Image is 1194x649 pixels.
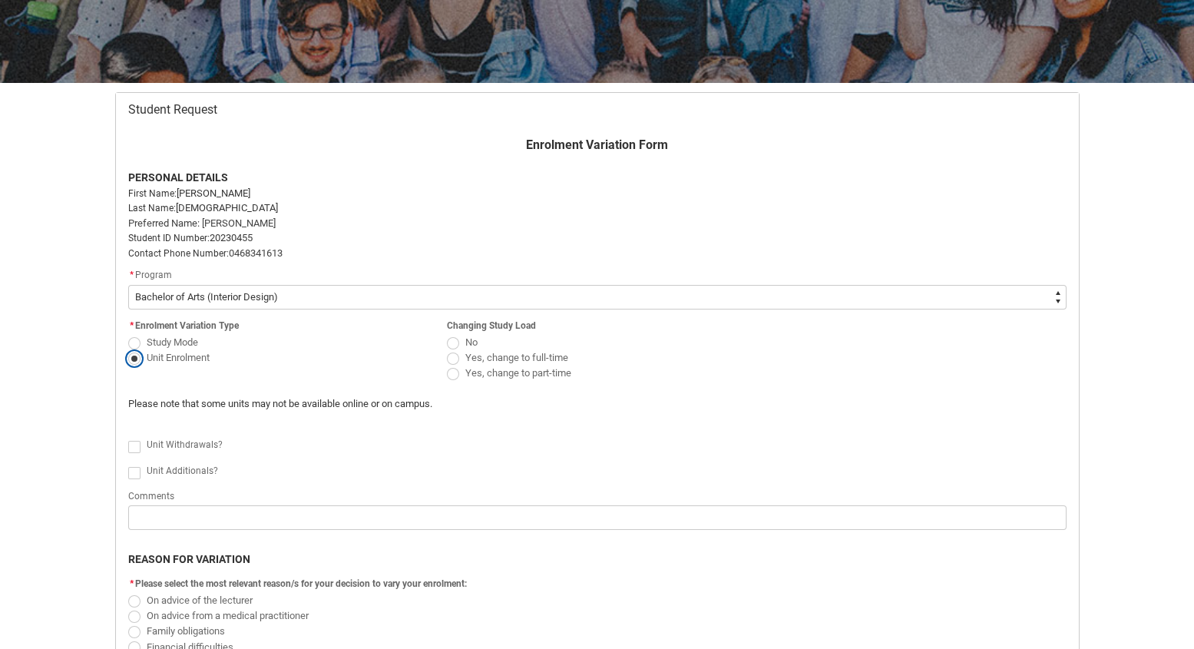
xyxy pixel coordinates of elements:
[128,396,828,412] p: Please note that some units may not be available online or on campus.
[128,186,1067,201] p: [PERSON_NAME]
[147,625,225,637] span: Family obligations
[465,367,571,379] span: Yes, change to part-time
[147,352,210,363] span: Unit Enrolment
[128,200,1067,216] p: [DEMOGRAPHIC_DATA]
[147,594,253,606] span: On advice of the lecturer
[447,320,536,331] span: Changing Study Load
[128,102,217,118] span: Student Request
[128,553,250,565] b: REASON FOR VARIATION
[147,465,218,476] span: Unit Additionals?
[130,320,134,331] abbr: required
[147,610,309,621] span: On advice from a medical practitioner
[130,578,134,589] abbr: required
[128,188,177,199] span: First Name:
[128,171,228,184] strong: PERSONAL DETAILS
[128,217,276,229] span: Preferred Name: [PERSON_NAME]
[128,203,176,214] span: Last Name:
[128,230,1067,246] p: 20230455
[465,336,478,348] span: No
[128,491,174,502] span: Comments
[135,578,467,589] span: Please select the most relevant reason/s for your decision to vary your enrolment:
[128,233,210,243] span: Student ID Number:
[465,352,568,363] span: Yes, change to full-time
[135,320,239,331] span: Enrolment Variation Type
[229,247,283,259] span: 0468341613
[147,439,223,450] span: Unit Withdrawals?
[526,137,668,152] strong: Enrolment Variation Form
[130,270,134,280] abbr: required
[147,336,198,348] span: Study Mode
[135,270,172,280] span: Program
[128,248,229,259] span: Contact Phone Number:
